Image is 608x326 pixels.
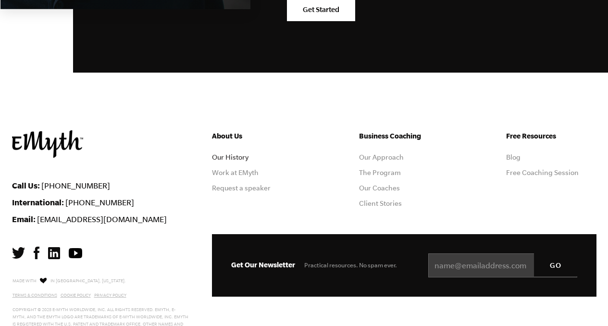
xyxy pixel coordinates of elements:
a: Cookie Policy [61,293,91,298]
img: LinkedIn [48,247,60,259]
h5: Free Resources [506,130,596,142]
h5: About Us [212,130,302,142]
a: Blog [506,153,521,161]
strong: Email: [12,214,36,224]
a: Privacy Policy [94,293,126,298]
strong: Call Us: [12,181,40,190]
a: Client Stories [359,200,402,207]
strong: International: [12,198,64,207]
span: Get Our Newsletter [231,261,295,269]
img: Twitter [12,247,25,259]
a: Our Coaches [359,184,400,192]
a: [PHONE_NUMBER] [65,198,134,207]
a: [PHONE_NUMBER] [41,181,110,190]
img: YouTube [69,248,82,258]
a: Work at EMyth [212,169,259,176]
input: name@emailaddress.com [428,253,577,277]
a: Free Coaching Session [506,169,579,176]
img: Love [40,277,47,284]
a: Our History [212,153,248,161]
span: Practical resources. No spam ever. [304,262,397,269]
img: Facebook [34,247,39,259]
img: EMyth [12,130,83,158]
input: GO [534,253,577,276]
a: Terms & Conditions [12,293,57,298]
iframe: Chat Widget [560,280,608,326]
a: Request a speaker [212,184,271,192]
a: [EMAIL_ADDRESS][DOMAIN_NAME] [37,215,167,224]
h5: Business Coaching [359,130,449,142]
a: Our Approach [359,153,404,161]
a: The Program [359,169,401,176]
